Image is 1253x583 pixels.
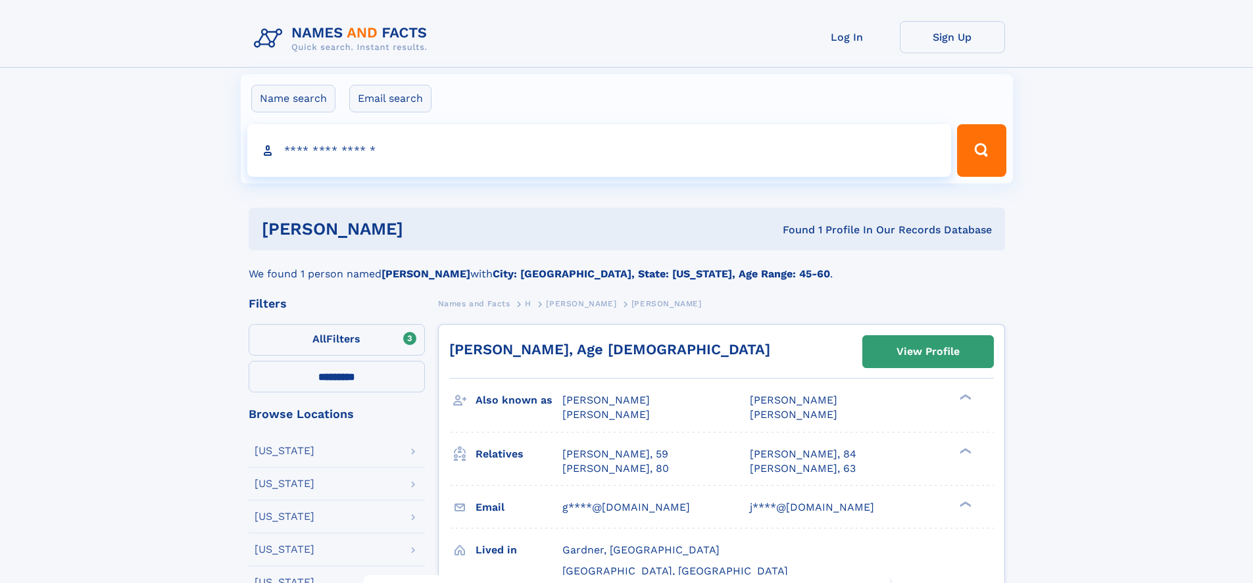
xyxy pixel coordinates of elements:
[438,295,510,312] a: Names and Facts
[956,500,972,508] div: ❯
[546,295,616,312] a: [PERSON_NAME]
[255,478,314,489] div: [US_STATE]
[476,539,562,561] h3: Lived in
[349,85,431,112] label: Email search
[247,124,952,177] input: search input
[476,389,562,411] h3: Also known as
[476,496,562,519] h3: Email
[312,333,326,345] span: All
[262,221,593,237] h1: [PERSON_NAME]
[863,336,993,367] a: View Profile
[750,408,837,421] span: [PERSON_NAME]
[957,124,1006,177] button: Search Button
[750,447,856,461] a: [PERSON_NAME], 84
[900,21,1005,53] a: Sign Up
[956,446,972,455] div: ❯
[476,443,562,465] h3: Relatives
[562,565,788,577] span: [GEOGRAPHIC_DATA], [GEOGRAPHIC_DATA]
[249,21,438,57] img: Logo Names and Facts
[750,461,856,476] a: [PERSON_NAME], 63
[449,341,770,358] a: [PERSON_NAME], Age [DEMOGRAPHIC_DATA]
[562,447,668,461] a: [PERSON_NAME], 59
[249,408,425,420] div: Browse Locations
[493,268,830,280] b: City: [GEOGRAPHIC_DATA], State: [US_STATE], Age Range: 45-60
[750,394,837,406] span: [PERSON_NAME]
[249,250,1005,282] div: We found 1 person named with .
[525,299,531,308] span: H
[255,446,314,456] div: [US_STATE]
[562,461,669,476] a: [PERSON_NAME], 80
[631,299,702,308] span: [PERSON_NAME]
[562,394,650,406] span: [PERSON_NAME]
[562,544,720,556] span: Gardner, [GEOGRAPHIC_DATA]
[956,393,972,402] div: ❯
[255,511,314,522] div: [US_STATE]
[795,21,900,53] a: Log In
[249,324,425,356] label: Filters
[593,223,992,237] div: Found 1 Profile In Our Records Database
[525,295,531,312] a: H
[251,85,335,112] label: Name search
[897,337,960,367] div: View Profile
[255,544,314,555] div: [US_STATE]
[546,299,616,308] span: [PERSON_NAME]
[562,408,650,421] span: [PERSON_NAME]
[381,268,470,280] b: [PERSON_NAME]
[249,298,425,310] div: Filters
